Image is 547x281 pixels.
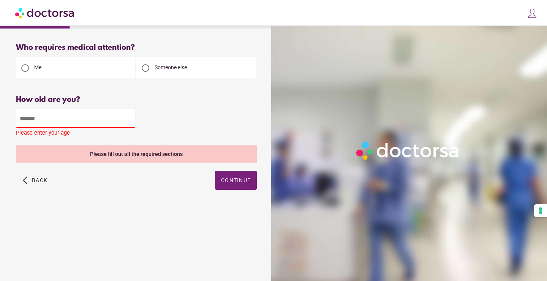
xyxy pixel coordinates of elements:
span: Back [32,177,47,183]
div: Please enter your age [16,130,257,139]
div: Please fill out all the required sections [16,145,257,163]
button: Continue [215,171,257,190]
div: How old are you? [16,95,257,104]
button: Your consent preferences for tracking technologies [534,204,547,217]
span: Me [34,64,41,70]
button: arrow_back_ios Back [20,171,51,190]
span: Someone else [155,64,187,70]
img: Logo-Doctorsa-trans-White-partial-flat.png [353,138,463,163]
img: Doctorsa.com [15,4,75,21]
span: Continue [221,177,251,183]
div: Who requires medical attention? [16,43,257,52]
img: icons8-customer-100.png [527,8,538,19]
